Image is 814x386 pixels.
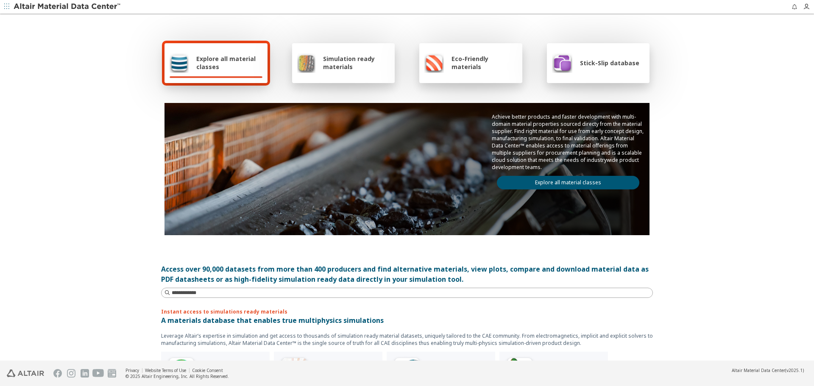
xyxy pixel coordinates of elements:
[297,53,315,73] img: Simulation ready materials
[492,113,644,171] p: Achieve better products and faster development with multi-domain material properties sourced dire...
[161,315,653,325] p: A materials database that enables true multiphysics simulations
[125,373,229,379] div: © 2025 Altair Engineering, Inc. All Rights Reserved.
[196,55,262,71] span: Explore all material classes
[161,264,653,284] div: Access over 90,000 datasets from more than 400 producers and find alternative materials, view plo...
[452,55,517,71] span: Eco-Friendly materials
[732,367,785,373] span: Altair Material Data Center
[497,176,639,189] a: Explore all material classes
[170,53,189,73] img: Explore all material classes
[580,59,639,67] span: Stick-Slip database
[192,367,223,373] a: Cookie Consent
[14,3,122,11] img: Altair Material Data Center
[552,53,572,73] img: Stick-Slip database
[145,367,186,373] a: Website Terms of Use
[161,332,653,347] p: Leverage Altair’s expertise in simulation and get access to thousands of simulation ready materia...
[424,53,444,73] img: Eco-Friendly materials
[7,369,44,377] img: Altair Engineering
[323,55,390,71] span: Simulation ready materials
[732,367,804,373] div: (v2025.1)
[161,308,653,315] p: Instant access to simulations ready materials
[125,367,139,373] a: Privacy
